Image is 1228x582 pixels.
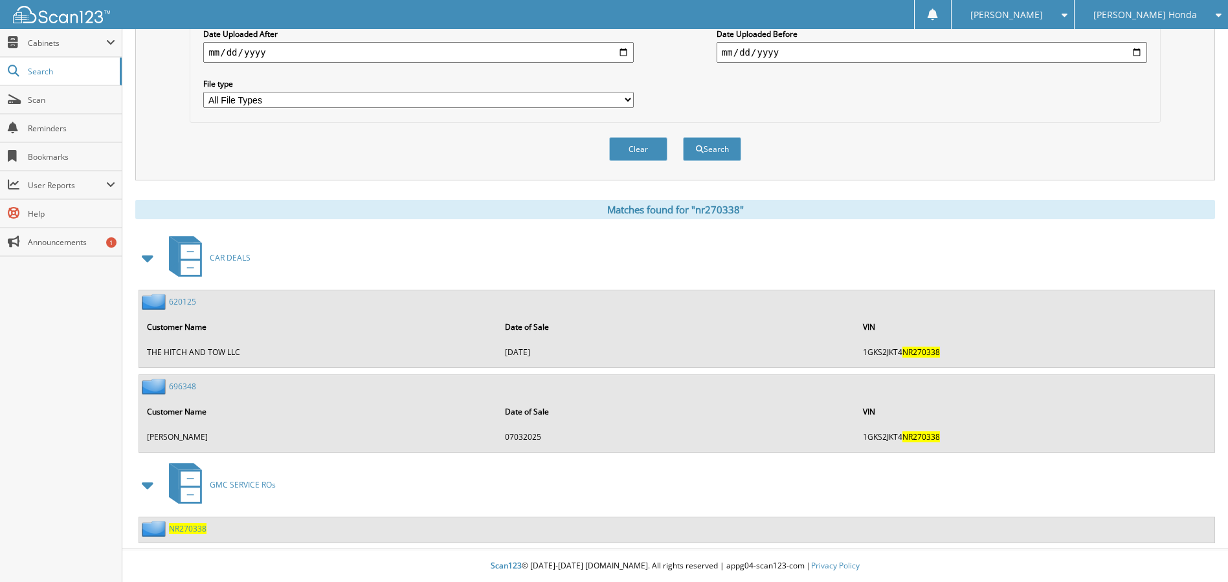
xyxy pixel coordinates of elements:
td: 07032025 [498,426,855,447]
span: [PERSON_NAME] [970,11,1043,19]
img: scan123-logo-white.svg [13,6,110,23]
th: VIN [856,398,1213,425]
span: Bookmarks [28,151,115,162]
th: Date of Sale [498,398,855,425]
span: GMC SERVICE ROs [210,479,276,490]
span: CAR DEALS [210,252,251,263]
label: Date Uploaded Before [717,28,1147,39]
a: 696348 [169,381,196,392]
span: [PERSON_NAME] Honda [1093,11,1197,19]
td: 1GKS2JKT4 [856,426,1213,447]
a: NR270338 [169,523,207,534]
div: Matches found for "nr270338" [135,200,1215,219]
img: folder2.png [142,521,169,537]
button: Search [683,137,741,161]
td: [DATE] [498,341,855,363]
th: Customer Name [140,398,497,425]
input: start [203,42,634,63]
span: Scan [28,94,115,105]
span: Scan123 [491,560,522,571]
label: File type [203,78,634,89]
span: Cabinets [28,38,106,48]
img: folder2.png [142,294,169,310]
button: Clear [609,137,667,161]
th: Customer Name [140,314,497,340]
td: THE HITCH AND TOW LLC [140,341,497,363]
th: Date of Sale [498,314,855,340]
div: 1 [106,237,117,248]
input: end [717,42,1147,63]
span: NR270338 [902,431,940,442]
span: User Reports [28,180,106,191]
span: Reminders [28,123,115,134]
label: Date Uploaded After [203,28,634,39]
a: 620125 [169,296,196,307]
a: GMC SERVICE ROs [161,459,276,510]
span: Help [28,208,115,219]
span: Announcements [28,237,115,248]
td: [PERSON_NAME] [140,426,497,447]
span: NR270338 [902,347,940,358]
span: Search [28,66,113,77]
a: Privacy Policy [811,560,860,571]
iframe: Chat Widget [1163,520,1228,582]
a: CAR DEALS [161,232,251,283]
td: 1GKS2JKT4 [856,341,1213,363]
div: © [DATE]-[DATE] [DOMAIN_NAME]. All rights reserved | appg04-scan123-com | [122,550,1228,582]
th: VIN [856,314,1213,340]
img: folder2.png [142,378,169,394]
